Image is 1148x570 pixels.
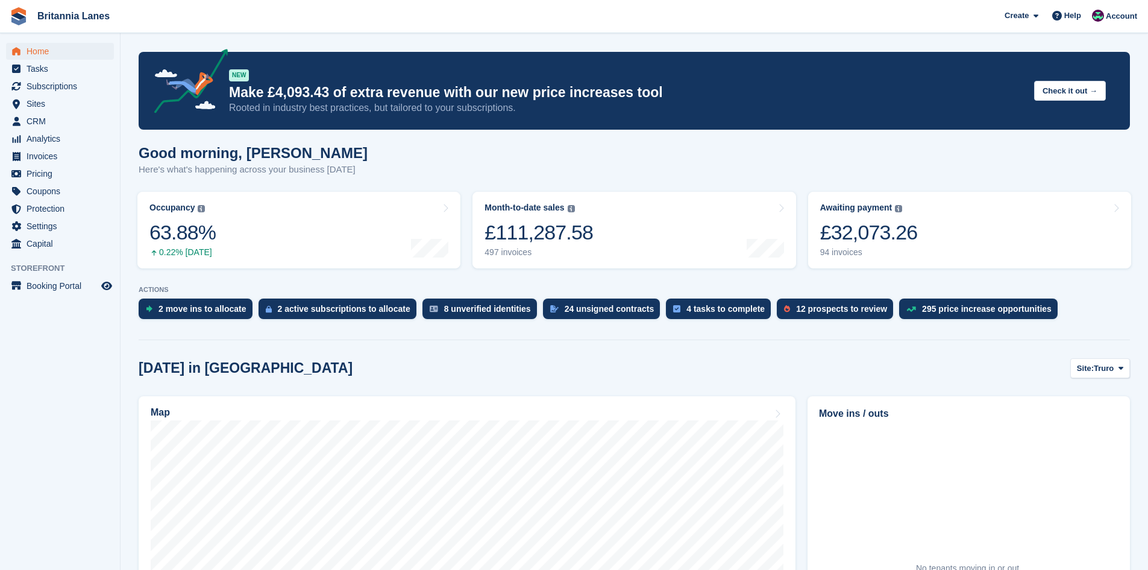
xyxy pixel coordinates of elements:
[6,60,114,77] a: menu
[550,305,559,312] img: contract_signature_icon-13c848040528278c33f63329250d36e43548de30e8caae1d1a13099fd9432cc5.svg
[27,130,99,147] span: Analytics
[11,262,120,274] span: Storefront
[27,95,99,112] span: Sites
[472,192,795,268] a: Month-to-date sales £111,287.58 497 invoices
[266,305,272,313] img: active_subscription_to_allocate_icon-d502201f5373d7db506a760aba3b589e785aa758c864c3986d89f69b8ff3...
[6,183,114,200] a: menu
[139,299,259,325] a: 2 move ins to allocate
[819,407,1118,421] h2: Move ins / outs
[27,165,99,182] span: Pricing
[796,304,887,314] div: 12 prospects to review
[422,299,543,325] a: 8 unverified identities
[6,277,114,294] a: menu
[1092,10,1104,22] img: Kirsty Miles
[149,247,216,258] div: 0.22% [DATE]
[10,7,28,25] img: stora-icon-8386f47178a22dfd0bd8f6a31ec36ba5ce8667c1dd55bd0f319d3a0aa187defe.svg
[259,299,422,325] a: 2 active subscriptions to allocate
[33,6,114,26] a: Britannia Lanes
[27,200,99,217] span: Protection
[784,305,790,312] img: prospect-51fa495bee0391a8d652442698ab0144808aea92771e9ea1ae160a38d050c398.svg
[820,203,892,213] div: Awaiting payment
[27,218,99,235] span: Settings
[568,205,575,212] img: icon-info-grey-7440780725fd019a000dd9b08b2336e03edf1995a4989e88bcd33f0948082b44.svg
[666,299,777,325] a: 4 tasks to complete
[686,304,765,314] div: 4 tasks to complete
[139,145,368,161] h1: Good morning, [PERSON_NAME]
[27,183,99,200] span: Coupons
[27,113,99,130] span: CRM
[820,247,918,258] div: 94 invoices
[139,286,1130,294] p: ACTIONS
[899,299,1064,325] a: 295 price increase opportunities
[6,148,114,165] a: menu
[146,305,152,312] img: move_ins_to_allocate_icon-fdf77a2bb77ea45bf5b3d319d69a93e2d87916cf1d5bf7949dd705db3b84f3ca.svg
[1064,10,1081,22] span: Help
[430,305,438,312] img: verify_identity-adf6edd0f0f0b5bbfe63781bf79b02c33cf7c696d77639b501bdc392416b5a36.svg
[198,205,205,212] img: icon-info-grey-7440780725fd019a000dd9b08b2336e03edf1995a4989e88bcd33f0948082b44.svg
[6,218,114,235] a: menu
[27,60,99,77] span: Tasks
[485,247,593,258] div: 497 invoices
[895,205,902,212] img: icon-info-grey-7440780725fd019a000dd9b08b2336e03edf1995a4989e88bcd33f0948082b44.svg
[6,200,114,217] a: menu
[144,49,228,118] img: price-adjustments-announcement-icon-8257ccfd72463d97f412b2fc003d46551f7dbcb40ab6d574587a9cd5c0d94...
[565,304,654,314] div: 24 unsigned contracts
[149,220,216,245] div: 63.88%
[1077,363,1094,375] span: Site:
[1106,10,1137,22] span: Account
[278,304,410,314] div: 2 active subscriptions to allocate
[485,220,593,245] div: £111,287.58
[673,305,680,312] img: task-75834270c22a3079a89374b754ae025e5fb1db73e45f91037f5363f120a921f8.svg
[1034,81,1106,101] button: Check it out →
[6,235,114,252] a: menu
[6,165,114,182] a: menu
[6,95,114,112] a: menu
[229,69,249,81] div: NEW
[6,130,114,147] a: menu
[1094,363,1114,375] span: Truro
[229,84,1024,101] p: Make £4,093.43 of extra revenue with our new price increases tool
[139,163,368,177] p: Here's what's happening across your business [DATE]
[27,235,99,252] span: Capital
[485,203,564,213] div: Month-to-date sales
[229,101,1024,115] p: Rooted in industry best practices, but tailored to your subscriptions.
[1005,10,1029,22] span: Create
[27,78,99,95] span: Subscriptions
[149,203,195,213] div: Occupancy
[27,43,99,60] span: Home
[27,148,99,165] span: Invoices
[139,360,353,376] h2: [DATE] in [GEOGRAPHIC_DATA]
[922,304,1052,314] div: 295 price increase opportunities
[6,113,114,130] a: menu
[158,304,246,314] div: 2 move ins to allocate
[808,192,1131,268] a: Awaiting payment £32,073.26 94 invoices
[99,279,114,293] a: Preview store
[906,306,916,312] img: price_increase_opportunities-93ffe204e8149a01c8c9dc8f82e8f89637d9d84a8eef4429ea346261dce0b2c0.svg
[6,78,114,95] a: menu
[444,304,531,314] div: 8 unverified identities
[137,192,460,268] a: Occupancy 63.88% 0.22% [DATE]
[820,220,918,245] div: £32,073.26
[27,277,99,294] span: Booking Portal
[777,299,899,325] a: 12 prospects to review
[543,299,667,325] a: 24 unsigned contracts
[151,407,170,418] h2: Map
[1070,358,1130,378] button: Site: Truro
[6,43,114,60] a: menu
